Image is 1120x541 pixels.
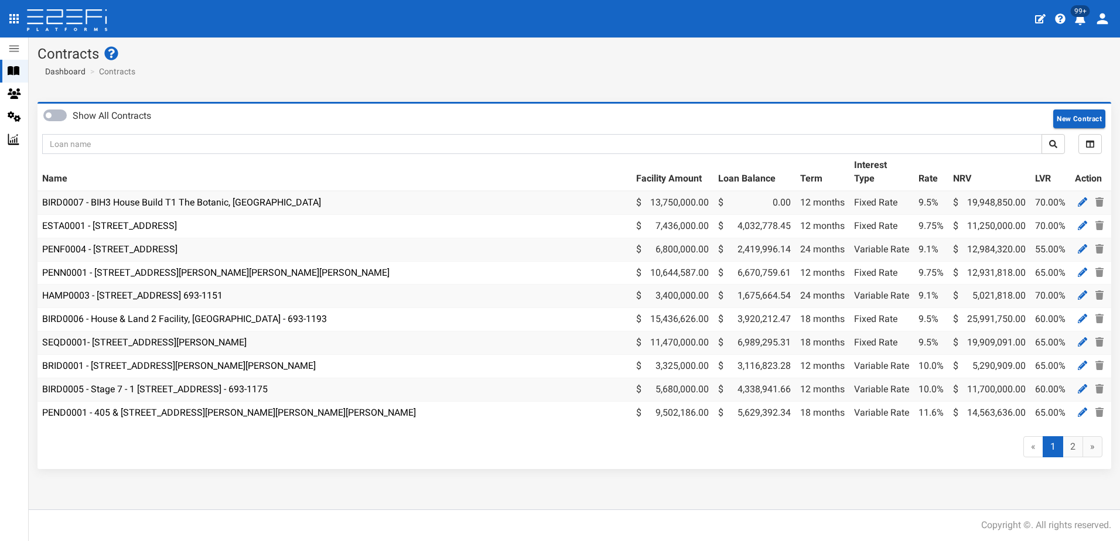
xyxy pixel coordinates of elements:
[1063,436,1083,458] a: 2
[795,308,849,331] td: 18 months
[849,191,914,214] td: Fixed Rate
[849,354,914,378] td: Variable Rate
[849,261,914,285] td: Fixed Rate
[1030,191,1070,214] td: 70.00%
[42,313,327,324] a: BIRD0006 - House & Land 2 Facility, [GEOGRAPHIC_DATA] - 693-1193
[87,66,135,77] li: Contracts
[914,378,948,401] td: 10.0%
[42,360,316,371] a: BRID0001 - [STREET_ADDRESS][PERSON_NAME][PERSON_NAME]
[1092,405,1107,420] a: Delete Contract
[795,354,849,378] td: 12 months
[1092,358,1107,373] a: Delete Contract
[914,154,948,191] th: Rate
[948,154,1030,191] th: NRV
[948,285,1030,308] td: 5,021,818.00
[713,285,795,308] td: 1,675,664.54
[1053,109,1105,128] button: New Contract
[713,331,795,355] td: 6,989,295.31
[914,401,948,424] td: 11.6%
[631,191,713,214] td: 13,750,000.00
[1030,238,1070,261] td: 55.00%
[849,285,914,308] td: Variable Rate
[42,384,268,395] a: BIRD0005 - Stage 7 - 1 [STREET_ADDRESS] - 693-1175
[713,401,795,424] td: 5,629,392.34
[1030,354,1070,378] td: 65.00%
[713,191,795,214] td: 0.00
[42,337,247,348] a: SEQD0001- [STREET_ADDRESS][PERSON_NAME]
[713,378,795,401] td: 4,338,941.66
[37,154,631,191] th: Name
[713,354,795,378] td: 3,116,823.28
[849,401,914,424] td: Variable Rate
[40,67,86,76] span: Dashboard
[849,308,914,331] td: Fixed Rate
[713,308,795,331] td: 3,920,212.47
[914,331,948,355] td: 9.5%
[795,191,849,214] td: 12 months
[1030,154,1070,191] th: LVR
[1030,378,1070,401] td: 60.00%
[1092,265,1107,280] a: Delete Contract
[795,378,849,401] td: 12 months
[795,331,849,355] td: 18 months
[42,267,390,278] a: PENN0001 - [STREET_ADDRESS][PERSON_NAME][PERSON_NAME][PERSON_NAME]
[795,261,849,285] td: 12 months
[1092,335,1107,350] a: Delete Contract
[914,261,948,285] td: 9.75%
[631,261,713,285] td: 10,644,587.00
[795,238,849,261] td: 24 months
[849,331,914,355] td: Fixed Rate
[849,238,914,261] td: Variable Rate
[948,214,1030,238] td: 11,250,000.00
[1070,154,1111,191] th: Action
[631,401,713,424] td: 9,502,186.00
[849,154,914,191] th: Interest Type
[42,244,177,255] a: PENF0004 - [STREET_ADDRESS]
[914,308,948,331] td: 9.5%
[1030,308,1070,331] td: 60.00%
[1092,288,1107,303] a: Delete Contract
[1023,436,1043,458] span: «
[981,519,1111,532] div: Copyright ©. All rights reserved.
[914,285,948,308] td: 9.1%
[42,134,1042,154] input: Loan name
[1092,382,1107,396] a: Delete Contract
[948,238,1030,261] td: 12,984,320.00
[948,354,1030,378] td: 5,290,909.00
[713,154,795,191] th: Loan Balance
[631,308,713,331] td: 15,436,626.00
[1030,401,1070,424] td: 65.00%
[713,261,795,285] td: 6,670,759.61
[1030,214,1070,238] td: 70.00%
[795,285,849,308] td: 24 months
[42,220,177,231] a: ESTA0001 - [STREET_ADDRESS]
[948,378,1030,401] td: 11,700,000.00
[1030,331,1070,355] td: 65.00%
[849,214,914,238] td: Fixed Rate
[631,354,713,378] td: 3,325,000.00
[1092,195,1107,210] a: Delete Contract
[42,290,223,301] a: HAMP0003 - [STREET_ADDRESS] 693-1151
[40,66,86,77] a: Dashboard
[42,197,321,208] a: BIRD0007 - BIH3 House Build T1 The Botanic, [GEOGRAPHIC_DATA]
[914,354,948,378] td: 10.0%
[631,238,713,261] td: 6,800,000.00
[713,214,795,238] td: 4,032,778.45
[795,154,849,191] th: Term
[1092,242,1107,256] a: Delete Contract
[1030,285,1070,308] td: 70.00%
[849,378,914,401] td: Variable Rate
[1092,218,1107,233] a: Delete Contract
[948,191,1030,214] td: 19,948,850.00
[795,214,849,238] td: 12 months
[713,238,795,261] td: 2,419,996.14
[631,285,713,308] td: 3,400,000.00
[631,331,713,355] td: 11,470,000.00
[631,154,713,191] th: Facility Amount
[631,214,713,238] td: 7,436,000.00
[1030,261,1070,285] td: 65.00%
[948,401,1030,424] td: 14,563,636.00
[948,308,1030,331] td: 25,991,750.00
[914,214,948,238] td: 9.75%
[42,407,416,418] a: PEND0001 - 405 & [STREET_ADDRESS][PERSON_NAME][PERSON_NAME][PERSON_NAME]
